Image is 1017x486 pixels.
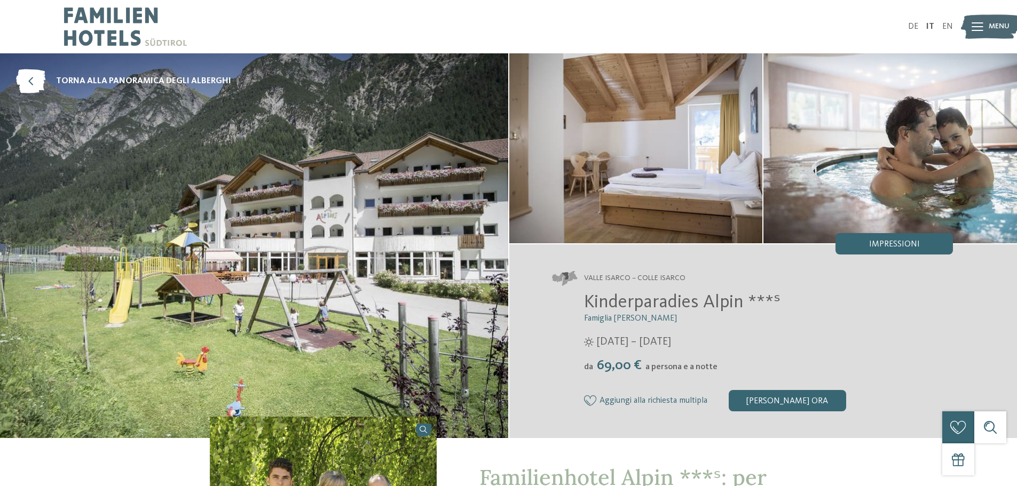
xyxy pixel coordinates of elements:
span: [DATE] – [DATE] [596,334,671,349]
a: torna alla panoramica degli alberghi [16,69,231,93]
div: [PERSON_NAME] ora [729,390,846,411]
span: a persona e a notte [645,363,718,371]
span: Kinderparadies Alpin ***ˢ [584,293,781,312]
span: Aggiungi alla richiesta multipla [600,396,707,406]
a: IT [926,22,934,31]
i: Orari d'apertura estate [584,337,594,347]
span: Famiglia [PERSON_NAME] [584,314,677,323]
span: 69,00 € [594,358,644,372]
span: Impressioni [869,240,920,249]
span: Menu [989,21,1010,32]
img: Il family hotel a Vipiteno per veri intenditori [509,53,763,243]
a: EN [942,22,953,31]
span: da [584,363,593,371]
a: DE [908,22,918,31]
span: torna alla panoramica degli alberghi [56,75,231,87]
img: Il family hotel a Vipiteno per veri intenditori [763,53,1017,243]
span: Valle Isarco – Colle Isarco [584,273,685,284]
